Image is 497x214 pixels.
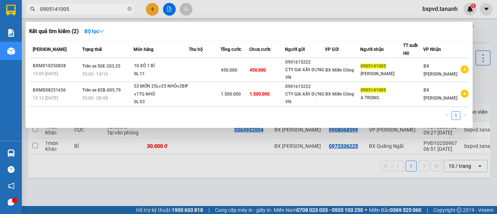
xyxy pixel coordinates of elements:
[134,70,188,78] div: SL: 11
[360,47,384,52] span: Người nhận
[8,199,15,206] span: message
[82,72,108,77] span: 20:00 - 14/10
[99,29,104,34] span: down
[33,62,80,70] div: BXMD10250828
[7,149,15,157] img: warehouse-icon
[361,70,403,78] div: [PERSON_NAME]
[250,68,266,73] span: 450.000
[7,29,15,37] img: solution-icon
[82,47,102,52] span: Trạng thái
[33,96,58,101] span: 13:15 [DATE]
[134,82,188,98] div: 53 MÓN 25L+25 NHỎ+2BIF +1TG NHỎ
[8,166,15,173] span: question-circle
[461,65,469,73] span: plus-circle
[325,68,354,73] span: BX Miền Đông
[29,28,79,35] h3: Kết quả tìm kiếm ( 2 )
[82,96,108,101] span: 20:00 - 28/08
[127,7,132,11] span: close-circle
[461,90,469,98] span: plus-circle
[325,47,339,52] span: VP Gửi
[79,25,110,37] button: Bộ lọcdown
[220,47,241,52] span: Tổng cước
[424,64,457,77] span: BX [PERSON_NAME]
[325,92,354,97] span: BX Miền Đông
[189,47,203,52] span: Thu hộ
[285,90,325,106] div: CTY GIA XÂY DỰNG VN
[443,111,452,120] button: left
[443,111,452,120] li: Previous Page
[127,6,132,13] span: close-circle
[82,88,121,93] span: Trên xe 82B-005.79
[221,92,241,97] span: 1.500.000
[33,47,67,52] span: [PERSON_NAME]
[33,71,58,76] span: 15:09 [DATE]
[361,94,403,102] div: A TRỌNG
[134,62,188,70] div: 10 XÔ 1 BÌ
[403,43,418,56] span: TT xuất HĐ
[33,86,80,94] div: BXMD08251656
[361,64,386,69] span: 0905141005
[285,66,325,81] div: CTY GIA XÂY DỰNG VN
[460,111,469,120] li: Next Page
[424,88,457,101] span: BX [PERSON_NAME]
[30,7,35,12] span: search
[221,68,237,73] span: 450.000
[285,83,325,90] div: 0901615222
[285,47,305,52] span: Người gửi
[452,112,460,120] a: 1
[452,111,460,120] li: 1
[285,58,325,66] div: 0901615222
[40,5,126,13] input: Tìm tên, số ĐT hoặc mã đơn
[462,113,467,117] span: right
[445,113,449,117] span: left
[250,92,270,97] span: 1.500.000
[6,5,16,16] img: logo-vxr
[7,47,15,55] img: warehouse-icon
[134,47,154,52] span: Món hàng
[134,98,188,106] div: SL: 53
[8,182,15,189] span: notification
[249,47,271,52] span: Chưa cước
[460,111,469,120] button: right
[361,88,386,93] span: 0905141005
[423,47,441,52] span: VP Nhận
[84,28,104,34] strong: Bộ lọc
[82,64,120,69] span: Trên xe 50E-203.25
